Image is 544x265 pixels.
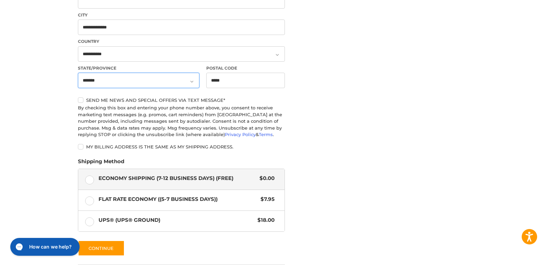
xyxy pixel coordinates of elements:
label: City [78,12,285,18]
label: Postal Code [206,65,285,71]
span: $18.00 [254,216,275,224]
span: $0.00 [256,174,275,182]
a: Terms [259,132,273,137]
label: Country [78,38,285,45]
label: State/Province [78,65,199,71]
label: My billing address is the same as my shipping address. [78,144,285,149]
span: $7.95 [257,195,275,203]
button: Continue [78,240,125,256]
label: Send me news and special offers via text message* [78,97,285,103]
div: By checking this box and entering your phone number above, you consent to receive marketing text ... [78,105,285,138]
span: Economy Shipping (7-12 Business Days) (Free) [99,174,256,182]
iframe: Gorgias live chat messenger [7,236,82,258]
a: Privacy Policy [225,132,256,137]
span: Flat Rate Economy ((5-7 Business Days)) [99,195,257,203]
span: UPS® (UPS® Ground) [99,216,254,224]
legend: Shipping Method [78,158,124,169]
